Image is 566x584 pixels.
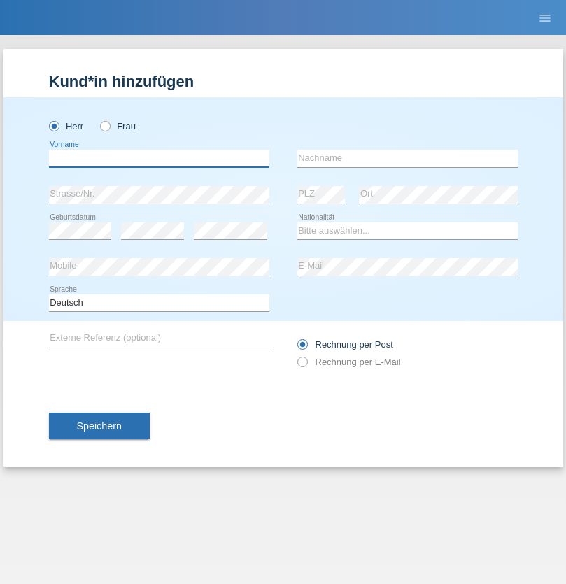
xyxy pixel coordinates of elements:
input: Frau [100,121,109,130]
label: Herr [49,121,84,131]
button: Speichern [49,413,150,439]
span: Speichern [77,420,122,432]
label: Rechnung per Post [297,339,393,350]
input: Rechnung per Post [297,339,306,357]
input: Herr [49,121,58,130]
a: menu [531,13,559,22]
h1: Kund*in hinzufügen [49,73,518,90]
label: Rechnung per E-Mail [297,357,401,367]
input: Rechnung per E-Mail [297,357,306,374]
label: Frau [100,121,136,131]
i: menu [538,11,552,25]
